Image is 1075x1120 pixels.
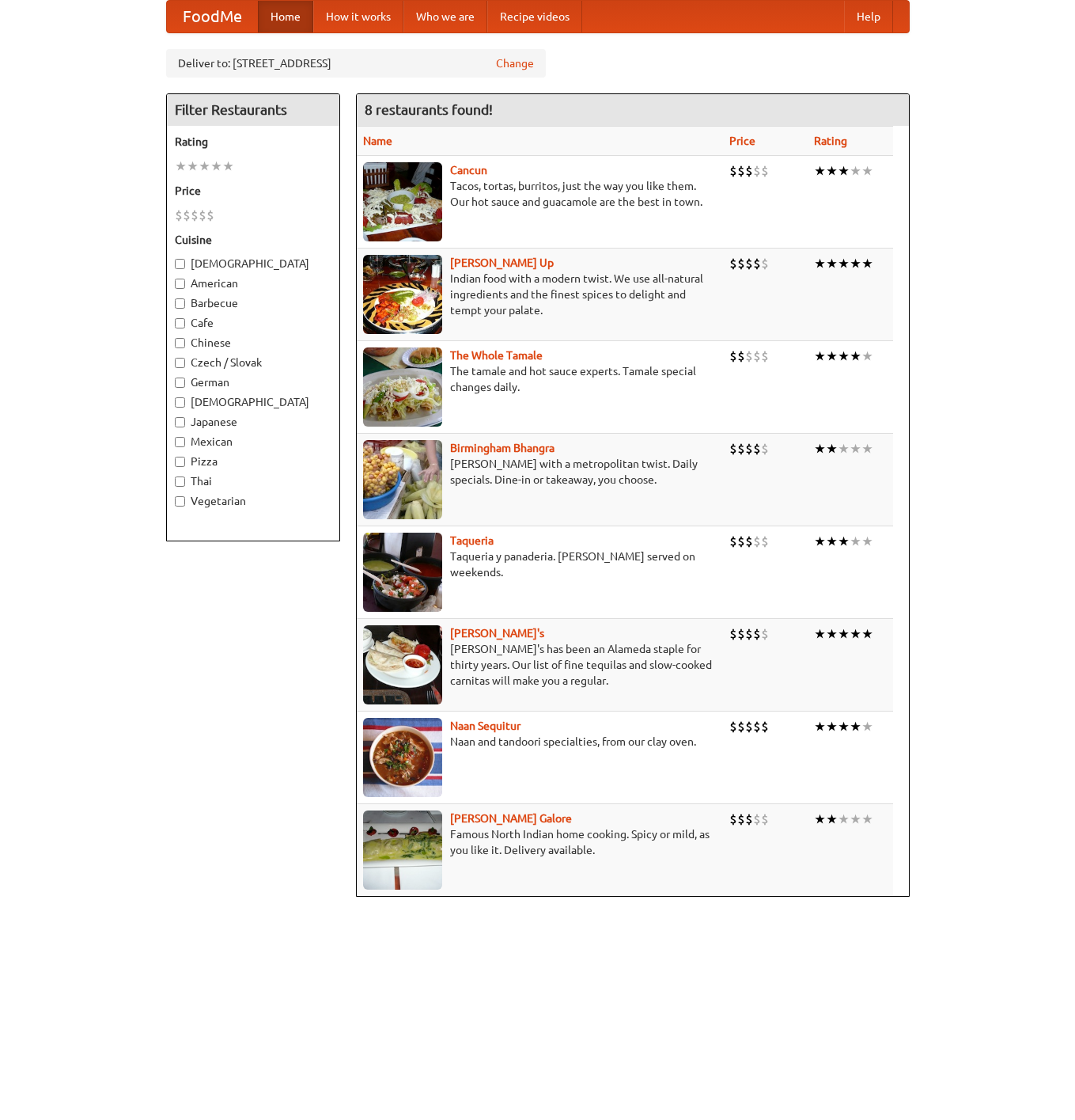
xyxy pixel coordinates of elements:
[861,718,873,735] li: ★
[761,533,769,550] li: $
[175,358,185,368] input: Czech / Slovak
[814,718,826,735] li: ★
[175,134,331,150] h5: Rating
[814,440,826,457] li: ★
[729,347,737,365] li: $
[175,335,331,351] label: Chinese
[175,158,187,175] li: ★
[175,259,185,269] input: [DEMOGRAPHIC_DATA]
[450,256,554,269] b: [PERSON_NAME] Up
[814,811,826,828] li: ★
[363,255,442,334] img: curryup.jpg
[861,255,873,272] li: ★
[761,625,769,643] li: $
[745,440,753,457] li: $
[737,718,745,735] li: $
[753,162,761,180] li: $
[814,135,847,147] a: Rating
[363,440,442,519] img: bhangra.jpg
[745,162,753,180] li: $
[363,347,442,427] img: wholetamale.jpg
[729,811,737,828] li: $
[814,533,826,550] li: ★
[363,641,717,689] p: [PERSON_NAME]'s has been an Alameda staple for thirty years. Our list of fine tequilas and slow-c...
[850,625,861,643] li: ★
[838,162,850,180] li: ★
[450,627,544,640] a: [PERSON_NAME]'s
[761,718,769,735] li: $
[403,1,487,32] a: Who we are
[826,162,838,180] li: ★
[450,534,494,547] a: Taqueria
[363,135,392,147] a: Name
[313,1,403,32] a: How it works
[850,347,861,365] li: ★
[745,533,753,550] li: $
[745,255,753,272] li: $
[761,811,769,828] li: $
[737,162,745,180] li: $
[861,625,873,643] li: ★
[450,349,543,362] b: The Whole Tamale
[850,533,861,550] li: ★
[850,440,861,457] li: ★
[761,347,769,365] li: $
[175,476,185,487] input: Thai
[737,255,745,272] li: $
[753,533,761,550] li: $
[175,315,331,331] label: Cafe
[175,414,331,430] label: Japanese
[175,437,185,447] input: Mexican
[861,162,873,180] li: ★
[175,417,185,427] input: Japanese
[838,347,850,365] li: ★
[363,718,442,797] img: naansequitur.jpg
[166,49,546,78] div: Deliver to: [STREET_ADDRESS]
[496,55,534,71] a: Change
[838,533,850,550] li: ★
[206,207,214,224] li: $
[753,811,761,828] li: $
[258,1,313,32] a: Home
[861,533,873,550] li: ★
[363,811,442,890] img: currygalore.jpg
[729,135,755,147] a: Price
[838,718,850,735] li: ★
[850,811,861,828] li: ★
[450,719,520,732] b: Naan Sequitur
[861,811,873,828] li: ★
[363,549,717,580] p: Taqueria y panaderia. [PERSON_NAME] served on weekends.
[737,533,745,550] li: $
[363,533,442,612] img: taqueria.jpg
[761,162,769,180] li: $
[826,625,838,643] li: ★
[838,625,850,643] li: ★
[175,207,183,224] li: $
[175,378,185,388] input: German
[737,811,745,828] li: $
[175,338,185,348] input: Chinese
[761,255,769,272] li: $
[175,256,331,271] label: [DEMOGRAPHIC_DATA]
[826,440,838,457] li: ★
[175,298,185,309] input: Barbecue
[838,440,850,457] li: ★
[175,374,331,390] label: German
[199,207,206,224] li: $
[826,255,838,272] li: ★
[737,625,745,643] li: $
[861,347,873,365] li: ★
[175,397,185,408] input: [DEMOGRAPHIC_DATA]
[363,271,717,318] p: Indian food with a modern twist. We use all-natural ingredients and the finest spices to delight ...
[175,232,331,248] h5: Cuisine
[167,94,339,126] h4: Filter Restaurants
[191,207,199,224] li: $
[450,812,572,825] a: [PERSON_NAME] Galore
[826,347,838,365] li: ★
[450,442,555,454] a: Birmingham Bhangra
[175,318,185,328] input: Cafe
[850,162,861,180] li: ★
[175,454,331,469] label: Pizza
[363,625,442,704] img: pedros.jpg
